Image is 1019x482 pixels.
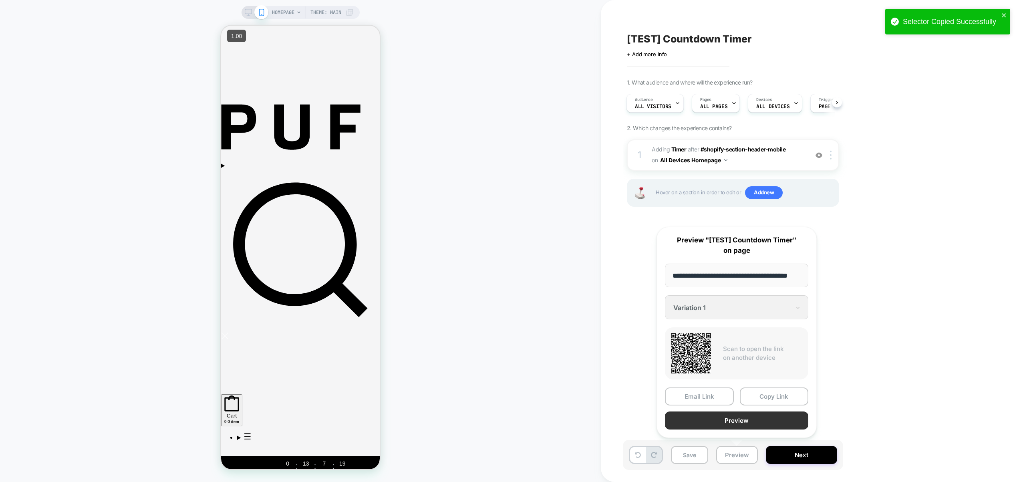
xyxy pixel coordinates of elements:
span: ALL PAGES [700,104,727,109]
button: Save [671,446,708,464]
span: 0 item [6,394,18,398]
span: Add new [745,186,783,199]
span: Trigger [819,97,834,103]
span: AFTER [688,146,699,153]
span: ALL DEVICES [756,104,789,109]
span: Cart [6,387,16,393]
span: Adding [652,146,686,153]
img: close [830,151,832,159]
p: Scan to open the link on another device [723,345,802,363]
span: Hover on a section in order to edit or [656,186,834,199]
div: 19 [115,435,127,441]
span: #shopify-section-header-mobile [701,146,786,153]
span: Theme: MAIN [310,6,341,19]
div: Days [60,442,72,446]
span: 0 [3,394,6,398]
span: Pages [700,97,711,103]
button: Copy Link [740,387,809,405]
span: [TEST] Countdown Timer [627,33,752,45]
span: + Add more info [627,51,667,57]
div: Sec [115,442,127,446]
img: crossed eye [816,152,822,159]
div: 0 [60,435,72,441]
button: Preview [716,446,758,464]
span: 1. What audience and where will the experience run? [627,79,752,86]
button: close [1001,12,1007,20]
span: on [652,155,658,165]
span: Page Load [819,104,846,109]
p: Preview "[TEST] Countdown Timer" on page [665,235,808,256]
div: 1 [636,147,644,163]
summary: Menu [16,407,159,416]
div: : [75,436,77,445]
div: Min [97,442,109,446]
button: Preview [665,411,808,430]
div: : [111,436,113,445]
span: Devices [756,97,772,103]
img: Joystick [632,187,648,199]
div: : [93,436,95,445]
div: 7 [97,435,109,441]
span: 2. Which changes the experience contains? [627,125,731,131]
img: down arrow [724,159,727,161]
button: Email Link [665,387,734,405]
span: HOMEPAGE [272,6,294,19]
div: Hrs [79,442,91,446]
div: Selector Copied Successfully [903,18,999,26]
span: Audience [635,97,653,103]
button: Next [766,446,837,464]
b: Timer [671,146,687,153]
button: All Devices Homepage [660,154,727,166]
div: 13 [79,435,91,441]
span: All Visitors [635,104,671,109]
